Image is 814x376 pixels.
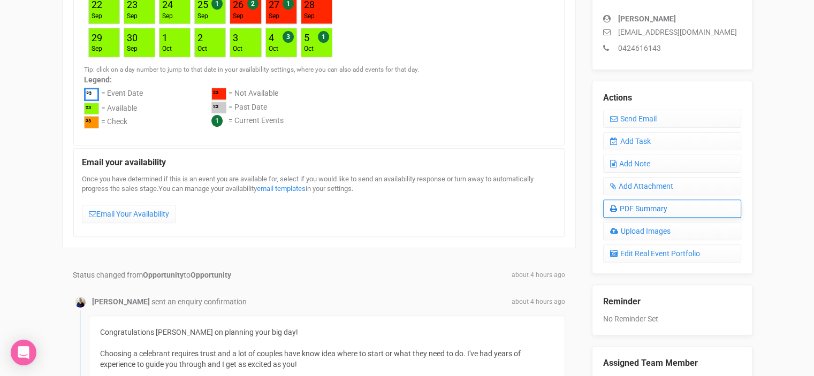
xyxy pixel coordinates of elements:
span: Status changed from to [73,271,231,279]
div: Oct [304,44,314,53]
a: PDF Summary [603,199,741,218]
span: 3 [283,31,294,43]
legend: Assigned Team Member [603,357,741,370]
a: 30 [127,32,138,43]
strong: Opportunity [143,271,184,279]
div: Oct [162,44,172,53]
small: Tip: click on a day number to jump to that date in your availability settings, where you can also... [84,66,419,73]
a: Add Note [603,155,741,173]
div: = Available [101,103,137,117]
div: Sep [127,12,138,21]
div: Sep [92,44,102,53]
span: 1 [318,31,329,43]
span: about 4 hours ago [512,271,565,280]
div: No Reminder Set [603,285,741,324]
div: Sep [233,12,244,21]
a: 1 [162,32,168,43]
span: about 4 hours ago [512,297,565,306]
div: = Not Available [229,88,278,102]
div: Sep [304,12,315,21]
a: Upload Images [603,222,741,240]
a: Edit Real Event Portfolio [603,244,741,263]
div: Oct [269,44,278,53]
a: 29 [92,32,102,43]
div: = Past Date [229,102,267,116]
a: Add Task [603,132,741,150]
a: 2 [197,32,203,43]
div: Once you have determined if this is an event you are available for, select if you would like to s... [82,174,556,228]
legend: Actions [603,92,741,104]
span: You can manage your availability in your settings. [158,185,353,193]
div: Sep [197,12,208,21]
div: = Current Events [229,115,284,127]
p: 0424616143 [603,43,741,53]
a: Email Your Availability [82,205,176,223]
a: 3 [233,32,238,43]
div: = Check [101,116,127,130]
div: ²³ [84,103,99,115]
div: Oct [197,44,207,53]
a: email templates [257,185,306,193]
a: 5 [304,32,309,43]
div: Sep [92,12,102,21]
a: 4 [269,32,274,43]
legend: Reminder [603,296,741,308]
legend: Email your availability [82,157,556,169]
div: ²³ [84,88,99,101]
p: [EMAIL_ADDRESS][DOMAIN_NAME] [603,27,741,37]
div: ²³ [211,102,226,114]
div: ²³ [211,88,226,100]
div: ²³ [84,116,99,128]
strong: Opportunity [191,271,231,279]
a: Send Email [603,110,741,128]
strong: [PERSON_NAME] [92,297,150,306]
div: Oct [233,44,242,53]
div: = Event Date [101,88,143,103]
div: Sep [127,44,138,53]
a: Add Attachment [603,177,741,195]
img: open-uri20200401-4-bba0o7 [75,297,86,308]
div: Open Intercom Messenger [11,340,36,365]
div: Sep [162,12,173,21]
div: Sep [269,12,279,21]
span: 1 [211,115,223,127]
strong: [PERSON_NAME] [618,14,676,23]
label: Legend: [84,74,554,85]
span: sent an enquiry confirmation [151,297,247,306]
